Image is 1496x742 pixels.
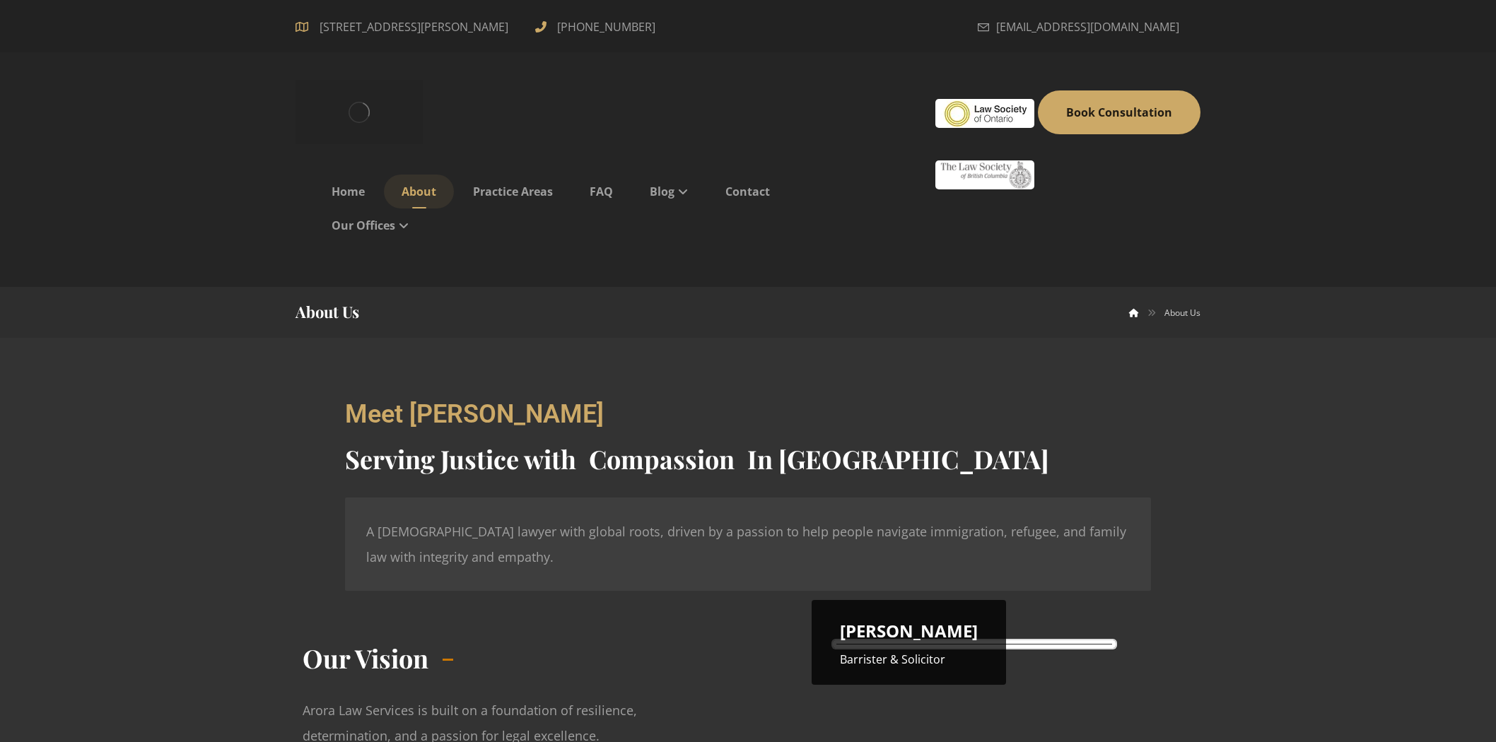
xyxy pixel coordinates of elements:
span: [EMAIL_ADDRESS][DOMAIN_NAME] [996,16,1179,38]
b: [PERSON_NAME] [840,619,978,642]
a: Contact [708,175,788,208]
span: [STREET_ADDRESS][PERSON_NAME] [314,16,514,38]
a: Home [314,175,382,208]
span: Home [332,184,365,199]
a: Our Offices [314,208,427,242]
span: Blog [650,184,674,199]
span: FAQ [590,184,613,199]
span: In [GEOGRAPHIC_DATA] [747,442,1049,476]
span: About [402,184,436,199]
img: Arora Law Services [296,81,423,144]
a: About [384,175,454,208]
span: Practice Areas [473,184,553,199]
span: _ [443,659,453,661]
b: Compassion [589,441,735,476]
span: [PHONE_NUMBER] [554,16,659,38]
div: Barrister & Solicitor [812,600,1006,685]
a: FAQ [572,175,631,208]
h2: Our Vision [303,640,428,676]
span: Contact [725,184,770,199]
p: A [DEMOGRAPHIC_DATA] lawyer with global roots, driven by a passion to help people navigate immigr... [366,519,1130,570]
a: Advocate (IN) | Barrister (CA) | Solicitor | Notary Public [296,81,423,144]
a: Practice Areas [455,175,571,208]
span: Serving Justice with [345,442,576,476]
img: # [935,160,1034,189]
a: Arora Law Services [1129,307,1139,319]
h1: About Us [296,301,359,323]
a: [PHONE_NUMBER] [535,18,659,33]
img: # [935,99,1034,128]
a: [STREET_ADDRESS][PERSON_NAME] [296,18,514,33]
span: Our Offices [332,218,395,233]
h2: Meet [PERSON_NAME] [345,401,1151,427]
span: Book Consultation [1066,105,1172,120]
a: Blog [632,175,706,208]
a: Book Consultation [1038,90,1200,134]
